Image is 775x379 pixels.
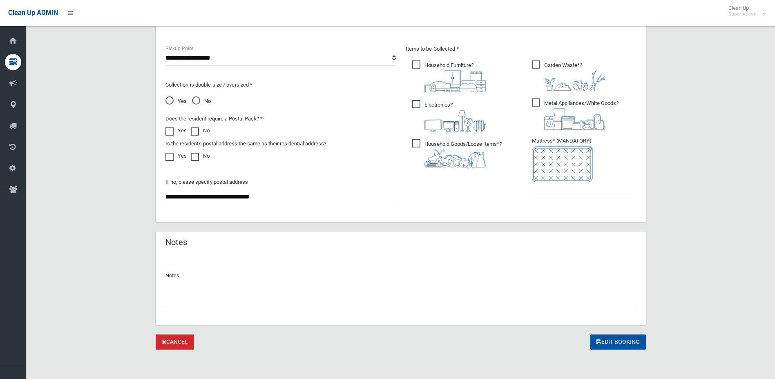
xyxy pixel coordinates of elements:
header: Notes [156,234,197,250]
small: Super Admin [728,11,757,17]
span: Yes [165,96,187,106]
span: No [192,96,211,106]
i: ? [544,100,619,130]
img: 4fd8a5c772b2c999c83690221e5242e0.png [544,70,605,91]
img: b13cc3517677393f34c0a387616ef184.png [424,149,486,167]
label: Yes [165,151,187,161]
span: Household Goods/Loose Items* [412,139,502,167]
img: 36c1b0289cb1767239cdd3de9e694f19.png [544,108,605,130]
p: Notes [165,271,636,281]
label: Does the resident require a Postal Pack? * [165,114,263,124]
i: ? [424,102,486,132]
label: No [191,126,210,136]
i: ? [424,141,502,167]
span: Metal Appliances/White Goods [532,98,619,130]
span: Garden Waste* [532,60,605,91]
p: Items to be Collected * [406,44,636,54]
img: 394712a680b73dbc3d2a6a3a7ffe5a07.png [424,110,486,132]
span: Clean Up [724,5,765,17]
a: Cancel [156,334,194,350]
i: ? [424,62,486,92]
i: ? [544,62,605,91]
label: No [191,151,210,161]
span: Mattress* (MANDATORY) [532,138,636,182]
span: Electronics [412,100,486,132]
span: Household Furniture [412,60,486,92]
p: Collection is double size / oversized * [165,80,396,90]
label: Is the resident's postal address the same as their residential address? [165,139,326,149]
label: Yes [165,126,187,136]
button: Edit Booking [590,334,646,350]
label: If no, please specify postal address [165,177,248,187]
span: Clean Up ADMIN [8,9,58,17]
img: aa9efdbe659d29b613fca23ba79d85cb.png [424,70,486,92]
img: e7408bece873d2c1783593a074e5cb2f.png [532,146,593,182]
